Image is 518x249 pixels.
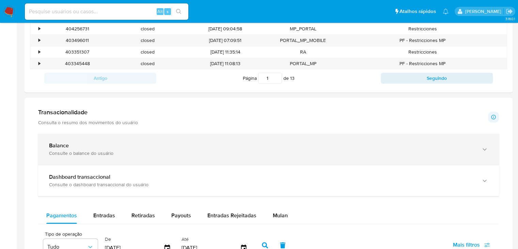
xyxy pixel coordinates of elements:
span: Alt [157,8,163,15]
div: 404256731 [42,23,112,34]
div: RA [268,46,338,58]
div: closed [112,58,183,69]
button: Seguindo [381,73,493,84]
div: closed [112,35,183,46]
div: 403345448 [42,58,112,69]
div: closed [112,23,183,34]
div: • [38,26,40,32]
div: PORTAL_MP [268,58,338,69]
div: [DATE] 11:35:14 [183,46,268,58]
div: • [38,60,40,67]
div: 403496011 [42,35,112,46]
a: Sair [506,8,513,15]
div: PF - Restricciones MP [338,35,507,46]
div: [DATE] 11:08:13 [183,58,268,69]
span: Página de [243,73,295,84]
p: matias.logusso@mercadopago.com.br [465,8,503,15]
span: Atalhos rápidos [399,8,436,15]
div: [DATE] 07:09:51 [183,35,268,46]
button: search-icon [172,7,186,16]
span: s [167,8,169,15]
div: [DATE] 09:04:58 [183,23,268,34]
div: Restricciones [338,46,507,58]
button: Antigo [44,73,156,84]
a: Notificações [443,9,449,14]
div: PORTAL_MP_MOBILE [268,35,338,46]
div: • [38,37,40,44]
div: MP_PORTAL [268,23,338,34]
div: Restricciones [338,23,507,34]
input: Pesquise usuários ou casos... [25,7,188,16]
span: 13 [290,75,295,82]
div: PF - Restricciones MP [338,58,507,69]
div: • [38,49,40,55]
div: closed [112,46,183,58]
span: 3.160.1 [505,16,515,21]
div: 403351307 [42,46,112,58]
